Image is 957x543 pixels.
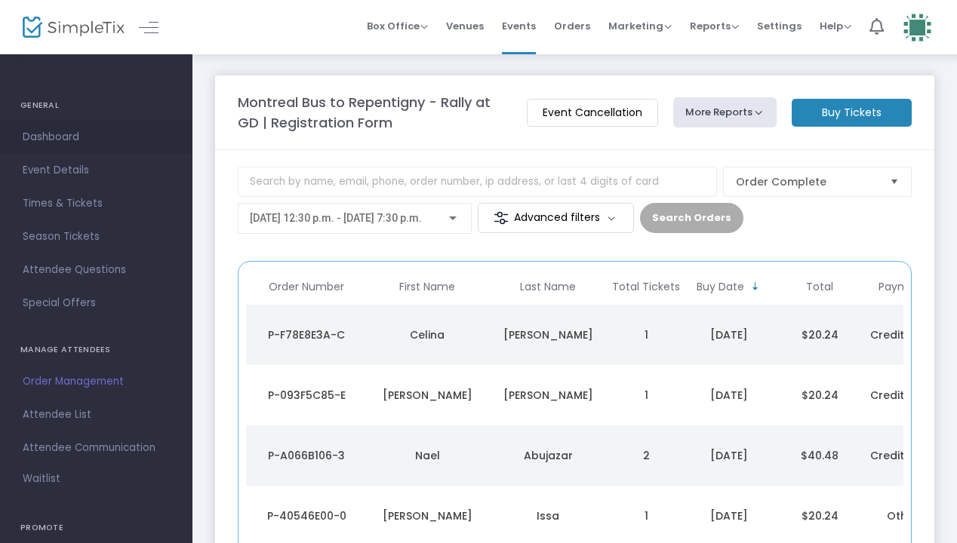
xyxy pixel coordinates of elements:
[371,448,484,463] div: Nael
[491,327,605,342] div: Hasbun
[774,425,865,486] td: $40.48
[608,425,684,486] td: 2
[399,281,455,293] span: First Name
[250,448,363,463] div: P-A066B106-3
[792,99,912,127] m-button: Buy Tickets
[23,438,170,458] span: Attendee Communication
[371,388,484,403] div: Dylan
[870,327,935,342] span: Credit Card
[23,471,60,486] span: Waitlist
[887,508,919,523] span: Other
[23,372,170,391] span: Order Management
[23,161,170,180] span: Event Details
[478,203,634,233] m-button: Advanced filters
[774,365,865,425] td: $20.24
[608,305,684,365] td: 1
[491,388,605,403] div: Gallagher
[502,7,536,45] span: Events
[23,127,170,147] span: Dashboard
[688,388,771,403] div: 2025-08-18
[446,7,484,45] span: Venues
[879,281,927,293] span: Payment
[20,513,172,543] h4: PROMOTE
[870,448,935,463] span: Credit Card
[269,281,344,293] span: Order Number
[23,260,170,280] span: Attendee Questions
[250,327,363,342] div: P-F78E8E3A-C
[688,448,771,463] div: 2025-08-18
[806,281,833,293] span: Total
[367,19,428,33] span: Box Office
[688,508,771,523] div: 2025-08-18
[749,281,762,293] span: Sortable
[608,365,684,425] td: 1
[250,388,363,403] div: P-093F5C85-E
[520,281,576,293] span: Last Name
[23,227,170,247] span: Season Tickets
[870,388,935,403] span: Credit Card
[23,194,170,213] span: Times & Tickets
[820,19,851,33] span: Help
[371,508,484,523] div: Anthony
[554,7,590,45] span: Orders
[20,335,172,365] h4: MANAGE ATTENDEES
[250,508,363,523] div: P-40546E00-0
[23,293,170,313] span: Special Offers
[23,405,170,425] span: Attendee List
[527,99,658,127] m-button: Event Cancellation
[491,508,605,523] div: Issa
[697,281,744,293] span: Buy Date
[608,269,684,305] th: Total Tickets
[688,327,771,342] div: 2025-08-18
[250,212,422,224] span: [DATE] 12:30 p.m. - [DATE] 7:30 p.m.
[238,92,512,133] m-panel-title: Montreal Bus to Repentigny - Rally at GD | Registration Form
[371,327,484,342] div: Celina
[494,210,509,225] img: filter
[774,305,865,365] td: $20.24
[673,97,777,127] button: More Reports
[757,7,802,45] span: Settings
[690,19,739,33] span: Reports
[491,448,605,463] div: Abujazar
[20,90,172,121] h4: GENERAL
[238,167,717,197] input: Search by name, email, phone, order number, ip address, or last 4 digits of card
[736,174,878,189] span: Order Complete
[884,167,905,196] button: Select
[608,19,672,33] span: Marketing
